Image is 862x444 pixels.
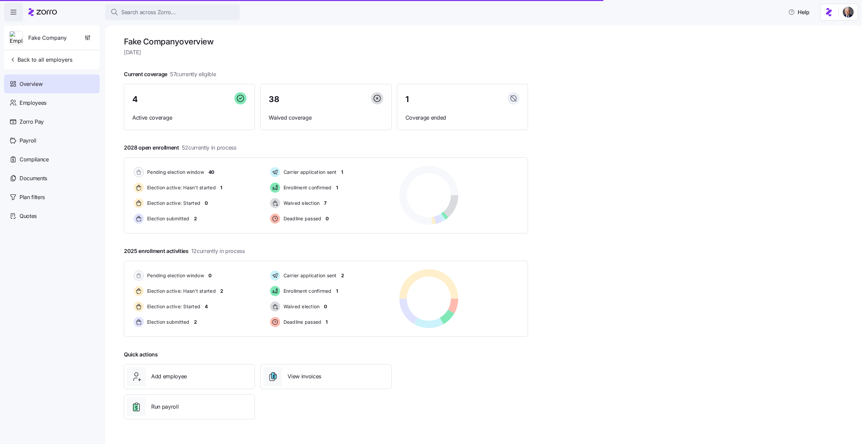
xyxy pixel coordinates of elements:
span: [DATE] [124,48,528,57]
span: Election submitted [145,215,190,222]
span: Overview [20,80,42,88]
span: 52 currently in process [182,144,236,152]
span: Waived election [281,200,320,207]
span: 57 currently eligible [170,70,216,78]
span: Run payroll [151,403,178,411]
span: 40 [208,169,214,176]
span: Deadline passed [281,215,322,222]
span: Current coverage [124,70,216,78]
span: Election active: Started [145,303,200,310]
a: Plan filters [4,188,100,207]
span: Active coverage [132,114,246,122]
span: Election active: Hasn't started [145,184,216,191]
span: 2 [194,319,197,325]
span: 2025 enrollment activities [124,247,245,255]
img: Employer logo [10,31,23,45]
span: 1 [405,95,409,103]
span: 0 [326,215,329,222]
button: Back to all employers [7,53,75,66]
span: 2 [220,288,223,294]
span: 38 [269,95,279,103]
span: Quotes [20,212,37,220]
span: Employees [20,99,46,107]
span: Quick actions [124,350,158,359]
span: 2028 open enrollment [124,144,236,152]
span: 1 [220,184,222,191]
a: Overview [4,74,100,93]
span: Election submitted [145,319,190,325]
span: Coverage ended [405,114,520,122]
button: Search across Zorro... [105,4,240,20]
img: 1dcb4e5d-e04d-4770-96a8-8d8f6ece5bdc-1719926415027.jpeg [843,7,854,18]
a: Zorro Pay [4,112,100,131]
span: 4 [205,303,208,310]
span: 1 [341,169,343,176]
span: 7 [324,200,327,207]
a: Employees [4,93,100,112]
span: 0 [205,200,208,207]
span: 1 [326,319,328,325]
span: Pending election window [145,169,204,176]
span: 12 currently in process [191,247,245,255]
span: 2 [194,215,197,222]
span: Back to all employers [9,56,72,64]
span: Add employee [151,372,187,381]
span: Payroll [20,136,36,145]
span: Election active: Hasn't started [145,288,216,294]
span: 2 [341,272,344,279]
span: Enrollment confirmed [281,288,332,294]
span: 0 [208,272,211,279]
span: Deadline passed [281,319,322,325]
span: Plan filters [20,193,45,201]
span: 1 [336,288,338,294]
a: Quotes [4,207,100,225]
span: Waived election [281,303,320,310]
span: Waived coverage [269,114,383,122]
span: 1 [336,184,338,191]
a: Documents [4,169,100,188]
button: Help [783,5,815,19]
span: Pending election window [145,272,204,279]
span: Search across Zorro... [121,8,176,17]
span: Documents [20,174,47,183]
span: Zorro Pay [20,118,44,126]
a: Compliance [4,150,100,169]
span: Compliance [20,155,49,164]
h1: Fake Company overview [124,36,528,47]
span: Help [788,8,809,16]
span: Enrollment confirmed [281,184,332,191]
span: 4 [132,95,138,103]
span: 0 [324,303,327,310]
span: Fake Company [28,34,67,42]
span: Election active: Started [145,200,200,207]
span: Carrier application sent [281,272,337,279]
span: View invoices [288,372,321,381]
span: Carrier application sent [281,169,337,176]
a: Payroll [4,131,100,150]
